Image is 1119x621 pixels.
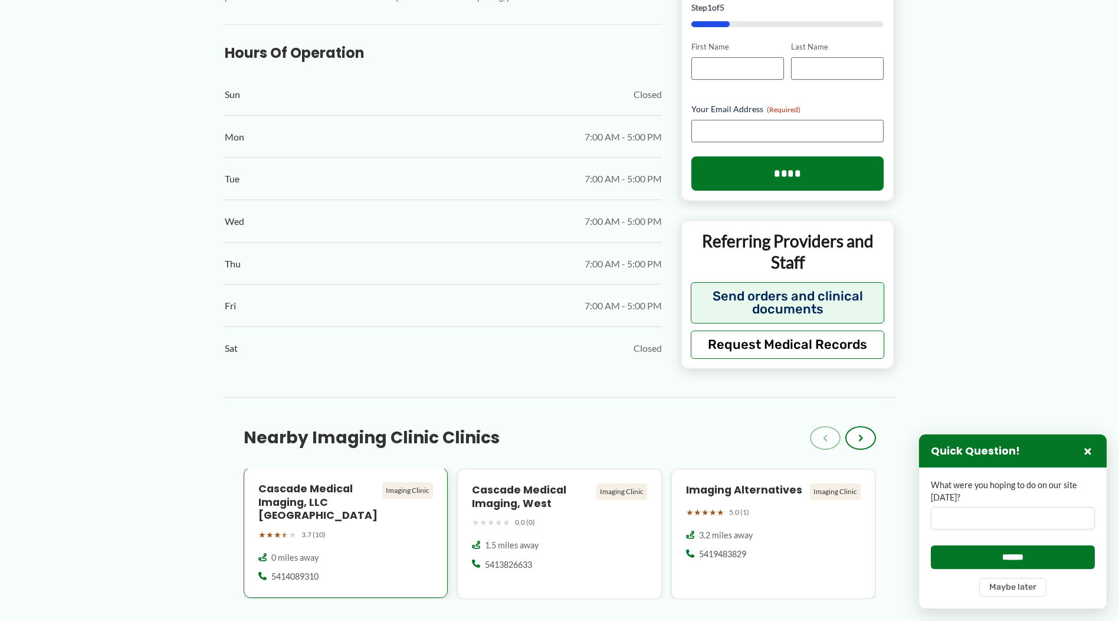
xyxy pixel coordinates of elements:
[266,527,274,542] span: ★
[382,482,433,499] div: Imaging Clinic
[585,170,662,188] span: 7:00 AM - 5:00 PM
[810,483,861,500] div: Imaging Clinic
[225,213,244,230] span: Wed
[495,515,503,530] span: ★
[634,339,662,357] span: Closed
[691,230,885,273] p: Referring Providers and Staff
[717,505,724,520] span: ★
[225,86,240,103] span: Sun
[845,426,876,450] button: ›
[931,479,1095,504] label: What were you hoping to do on our site [DATE]?
[767,105,800,114] span: (Required)
[686,505,694,520] span: ★
[707,2,712,12] span: 1
[258,482,378,523] h4: Cascade Medical Imaging, LLC [GEOGRAPHIC_DATA]
[472,483,592,511] h4: Cascade Medical Imaging, West
[225,44,662,62] h3: Hours of Operation
[671,469,876,599] a: Imaging Alternatives Imaging Clinic ★★★★★ 5.0 (1) 3.2 miles away 5419483829
[709,505,717,520] span: ★
[979,578,1046,597] button: Maybe later
[585,128,662,146] span: 7:00 AM - 5:00 PM
[472,515,480,530] span: ★
[457,469,662,599] a: Cascade Medical Imaging, West Imaging Clinic ★★★★★ 0.0 (0) 1.5 miles away 5413826633
[225,339,238,357] span: Sat
[858,431,863,445] span: ›
[274,527,281,542] span: ★
[596,483,647,500] div: Imaging Clinic
[694,505,701,520] span: ★
[271,552,319,564] span: 0 miles away
[289,527,297,542] span: ★
[515,516,535,529] span: 0.0 (0)
[485,540,539,551] span: 1.5 miles away
[931,444,1020,458] h3: Quick Question!
[729,506,749,519] span: 5.0 (1)
[720,2,724,12] span: 5
[244,427,500,449] h3: Nearby Imaging Clinic Clinics
[691,4,884,12] p: Step of
[791,41,884,53] label: Last Name
[487,515,495,530] span: ★
[281,527,289,542] span: ★
[699,530,753,541] span: 3.2 miles away
[585,213,662,230] span: 7:00 AM - 5:00 PM
[686,483,806,497] h4: Imaging Alternatives
[691,282,885,323] button: Send orders and clinical documents
[634,86,662,103] span: Closed
[823,431,828,445] span: ‹
[1081,444,1095,458] button: Close
[258,527,266,542] span: ★
[699,548,746,560] span: 5419483829
[225,255,241,273] span: Thu
[480,515,487,530] span: ★
[810,426,841,450] button: ‹
[225,297,236,315] span: Fri
[585,255,662,273] span: 7:00 AM - 5:00 PM
[485,559,532,571] span: 5413826633
[301,528,326,541] span: 3.7 (10)
[701,505,709,520] span: ★
[691,103,884,115] label: Your Email Address
[271,571,319,583] span: 5414089310
[691,331,885,359] button: Request Medical Records
[691,41,784,53] label: First Name
[585,297,662,315] span: 7:00 AM - 5:00 PM
[225,170,239,188] span: Tue
[225,128,244,146] span: Mon
[244,469,448,599] a: Cascade Medical Imaging, LLC [GEOGRAPHIC_DATA] Imaging Clinic ★★★★★ 3.7 (10) 0 miles away 5414089310
[503,515,510,530] span: ★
